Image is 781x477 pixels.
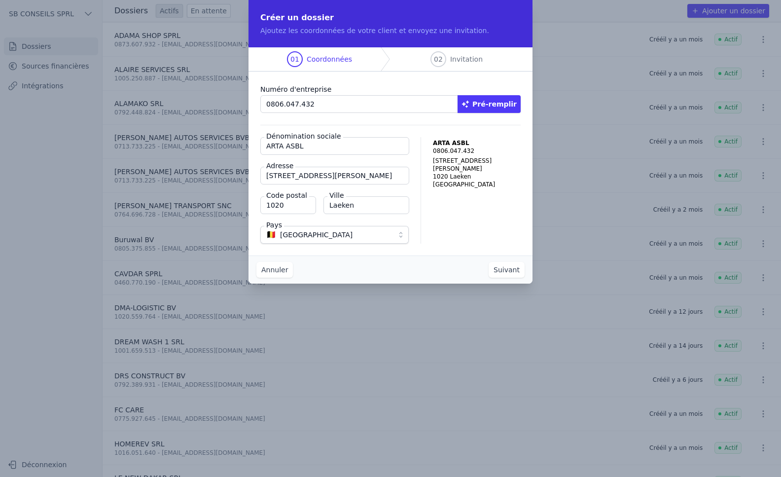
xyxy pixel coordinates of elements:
button: 🇧🇪 [GEOGRAPHIC_DATA] [260,226,409,244]
p: 0806.047.432 [433,147,521,155]
label: Code postal [264,190,309,200]
p: ARTA ASBL [433,139,521,147]
label: Numéro d'entreprise [260,83,521,95]
label: Pays [264,220,284,230]
label: Ville [327,190,346,200]
h2: Créer un dossier [260,12,521,24]
p: [GEOGRAPHIC_DATA] [433,181,521,188]
span: 🇧🇪 [266,232,276,238]
span: 02 [434,54,443,64]
p: 1020 Laeken [433,173,521,181]
span: Coordonnées [307,54,352,64]
p: Ajoutez les coordonnées de votre client et envoyez une invitation. [260,26,521,36]
label: Adresse [264,161,295,171]
span: [GEOGRAPHIC_DATA] [280,229,353,241]
span: Invitation [450,54,483,64]
label: Dénomination sociale [264,131,343,141]
p: [STREET_ADDRESS][PERSON_NAME] [433,157,521,173]
button: Annuler [256,262,293,278]
button: Pré-remplir [458,95,521,113]
span: 01 [290,54,299,64]
nav: Progress [248,47,532,72]
button: Suivant [489,262,525,278]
